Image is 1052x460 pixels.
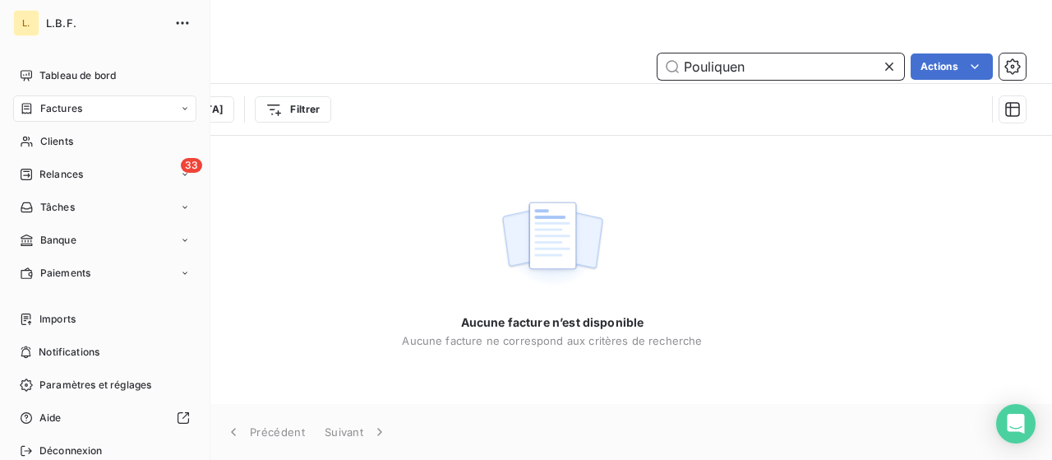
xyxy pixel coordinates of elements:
[13,405,196,431] a: Aide
[39,378,151,393] span: Paramètres et réglages
[40,266,90,281] span: Paiements
[996,404,1036,444] div: Open Intercom Messenger
[13,194,196,221] a: Tâches
[657,53,904,80] input: Rechercher
[46,16,164,30] span: L.B.F.
[215,415,315,449] button: Précédent
[13,227,196,253] a: Banque
[13,161,196,188] a: 33Relances
[39,411,62,425] span: Aide
[315,415,398,449] button: Suivant
[402,334,702,347] span: Aucune facture ne correspond aux critères de recherche
[39,444,103,458] span: Déconnexion
[13,95,196,122] a: Factures
[13,128,196,155] a: Clients
[39,312,76,327] span: Imports
[181,158,202,173] span: 33
[40,101,82,116] span: Factures
[911,53,993,80] button: Actions
[461,314,644,331] span: Aucune facture n’est disponible
[13,260,196,286] a: Paiements
[255,96,330,123] button: Filtrer
[13,372,196,398] a: Paramètres et réglages
[13,10,39,36] div: L.
[39,167,83,182] span: Relances
[13,306,196,332] a: Imports
[40,200,75,215] span: Tâches
[40,134,73,149] span: Clients
[39,345,99,360] span: Notifications
[500,193,605,295] img: empty state
[39,68,116,83] span: Tableau de bord
[40,233,76,248] span: Banque
[13,63,196,89] a: Tableau de bord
